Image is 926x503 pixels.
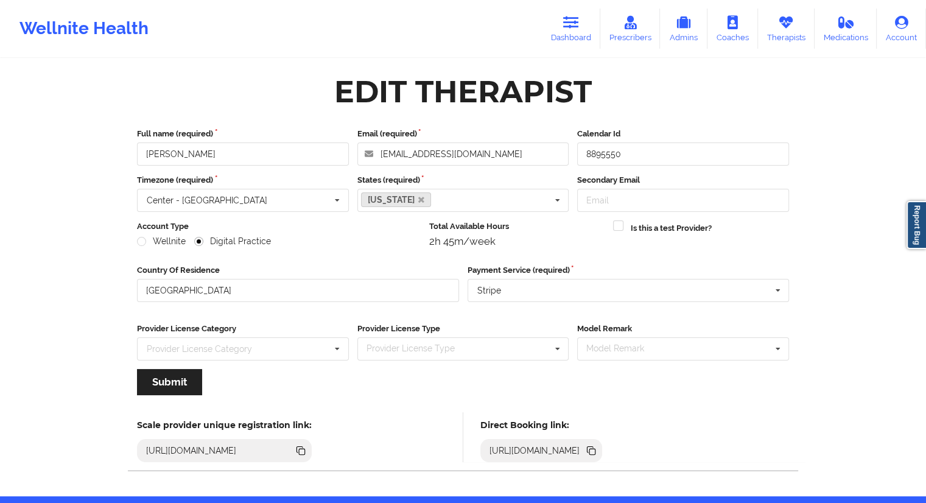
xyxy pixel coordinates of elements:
label: Payment Service (required) [468,264,790,276]
input: Full name [137,142,349,166]
label: Total Available Hours [429,220,605,233]
div: Edit Therapist [334,72,592,111]
a: Coaches [707,9,758,49]
div: Model Remark [583,342,662,356]
label: Model Remark [577,323,789,335]
label: Email (required) [357,128,569,140]
label: Secondary Email [577,174,789,186]
label: Provider License Category [137,323,349,335]
label: Provider License Type [357,323,569,335]
input: Email [577,189,789,212]
a: Medications [815,9,877,49]
input: Calendar Id [577,142,789,166]
label: Digital Practice [194,236,271,247]
label: Country Of Residence [137,264,459,276]
a: Therapists [758,9,815,49]
a: Report Bug [907,201,926,249]
button: Submit [137,369,202,395]
div: Center - [GEOGRAPHIC_DATA] [147,196,267,205]
a: Dashboard [542,9,600,49]
h5: Scale provider unique registration link: [137,420,312,431]
div: Provider License Type [363,342,472,356]
a: [US_STATE] [361,192,432,207]
input: Email address [357,142,569,166]
div: Stripe [477,286,501,295]
a: Admins [660,9,707,49]
label: Timezone (required) [137,174,349,186]
h5: Direct Booking link: [480,420,603,431]
div: [URL][DOMAIN_NAME] [485,445,585,457]
label: Account Type [137,220,421,233]
a: Account [877,9,926,49]
div: 2h 45m/week [429,235,605,247]
label: Wellnite [137,236,186,247]
label: States (required) [357,174,569,186]
label: Full name (required) [137,128,349,140]
label: Calendar Id [577,128,789,140]
div: [URL][DOMAIN_NAME] [141,445,242,457]
label: Is this a test Provider? [631,222,712,234]
a: Prescribers [600,9,661,49]
div: Provider License Category [147,345,252,353]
